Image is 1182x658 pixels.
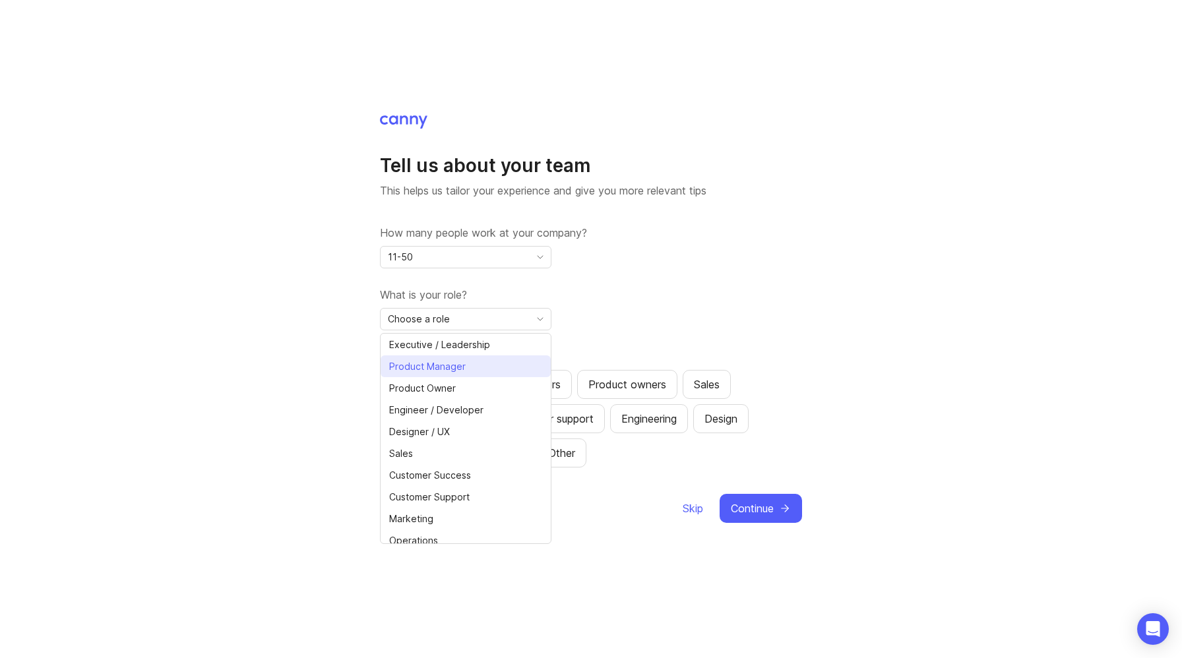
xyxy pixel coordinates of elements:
[530,314,551,324] svg: toggle icon
[621,411,677,427] div: Engineering
[530,252,551,262] svg: toggle icon
[577,370,677,399] button: Product owners
[683,370,731,399] button: Sales
[380,115,427,129] img: Canny Home
[389,381,456,396] span: Product Owner
[389,468,471,483] span: Customer Success
[388,250,413,264] span: 11-50
[731,500,774,516] span: Continue
[380,225,802,241] label: How many people work at your company?
[588,376,666,392] div: Product owners
[389,338,490,352] span: Executive / Leadership
[389,533,438,548] span: Operations
[720,494,802,523] button: Continue
[380,287,802,303] label: What is your role?
[389,512,433,526] span: Marketing
[694,376,720,392] div: Sales
[389,446,413,461] span: Sales
[682,494,704,523] button: Skip
[693,404,749,433] button: Design
[389,359,466,374] span: Product Manager
[380,183,802,198] p: This helps us tailor your experience and give you more relevant tips
[389,403,483,417] span: Engineer / Developer
[389,490,470,504] span: Customer Support
[704,411,737,427] div: Design
[380,246,551,268] div: toggle menu
[1137,613,1169,645] div: Open Intercom Messenger
[548,445,575,461] div: Other
[380,154,802,177] h1: Tell us about your team
[610,404,688,433] button: Engineering
[380,349,802,365] label: Which teams will be using Canny?
[537,438,586,467] button: Other
[380,308,551,330] div: toggle menu
[683,500,703,516] span: Skip
[389,425,450,439] span: Designer / UX
[388,312,450,326] span: Choose a role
